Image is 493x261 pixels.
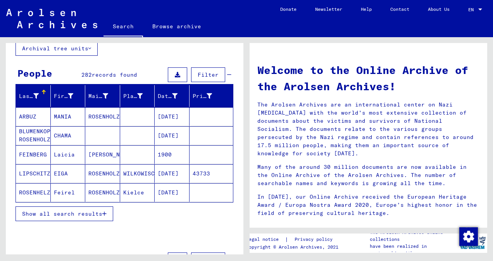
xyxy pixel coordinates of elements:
mat-cell: [PERSON_NAME] [85,145,120,164]
mat-cell: Kielce [120,183,155,202]
p: have been realized in partnership with [370,243,457,257]
p: In [DATE], our Online Archive received the European Heritage Award / Europa Nostra Award 2020, Eu... [257,193,479,217]
img: Change consent [459,227,478,246]
mat-cell: ARBUZ [16,107,51,126]
div: Maiden Name [88,90,120,102]
mat-cell: 43733 [190,164,233,183]
mat-cell: ROSENHOLZ [85,183,120,202]
div: Last Name [19,90,50,102]
mat-cell: ROSENHELZ [16,183,51,202]
a: Legal notice [246,235,285,244]
div: First Name [54,92,74,100]
mat-header-cell: Last Name [16,85,51,107]
mat-cell: CHAMA [51,126,86,145]
mat-cell: LIPSCHITZ [16,164,51,183]
div: Prisoner # [193,92,212,100]
p: The Arolsen Archives are an international center on Nazi [MEDICAL_DATA] with the world’s most ext... [257,101,479,158]
img: Arolsen_neg.svg [6,9,97,28]
div: Place of Birth [123,92,143,100]
mat-cell: Laicia [51,145,86,164]
mat-header-cell: Prisoner # [190,85,233,107]
p: The Arolsen Archives online collections [370,229,457,243]
p: Many of the around 30 million documents are now available in the Online Archive of the Arolsen Ar... [257,163,479,187]
mat-cell: [DATE] [155,107,190,126]
div: Date of Birth [158,90,189,102]
mat-cell: EIGA [51,164,86,183]
div: | [246,235,342,244]
span: 282 [81,71,92,78]
div: Maiden Name [88,92,108,100]
div: Date of Birth [158,92,178,100]
span: records found [92,71,137,78]
div: Last Name [19,92,39,100]
span: EN [468,7,477,12]
p: Copyright © Arolsen Archives, 2021 [246,244,342,251]
mat-cell: FEINBERG [16,145,51,164]
button: Show all search results [16,206,113,221]
a: Browse archive [143,17,210,36]
div: Prisoner # [193,90,224,102]
mat-cell: 1900 [155,145,190,164]
mat-cell: WILKOWISCHKI [120,164,155,183]
a: Privacy policy [288,235,342,244]
span: Filter [198,71,219,78]
div: People [17,66,52,80]
mat-header-cell: Place of Birth [120,85,155,107]
a: Search [103,17,143,37]
mat-cell: [DATE] [155,183,190,202]
img: yv_logo.png [458,233,487,252]
mat-cell: BLUMENKOPF ROSENHOLZ [16,126,51,145]
mat-cell: [DATE] [155,164,190,183]
span: Show all search results [22,210,102,217]
button: Archival tree units [16,41,98,56]
mat-header-cell: First Name [51,85,86,107]
mat-cell: ROSENHOLZ [85,164,120,183]
mat-cell: [DATE] [155,126,190,145]
mat-cell: Feirel [51,183,86,202]
mat-header-cell: Maiden Name [85,85,120,107]
mat-cell: MANIA [51,107,86,126]
div: Place of Birth [123,90,155,102]
mat-cell: ROSENHOLZ [85,107,120,126]
h1: Welcome to the Online Archive of the Arolsen Archives! [257,62,479,94]
div: Change consent [459,227,477,246]
mat-header-cell: Date of Birth [155,85,190,107]
div: First Name [54,90,85,102]
button: Filter [191,67,225,82]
